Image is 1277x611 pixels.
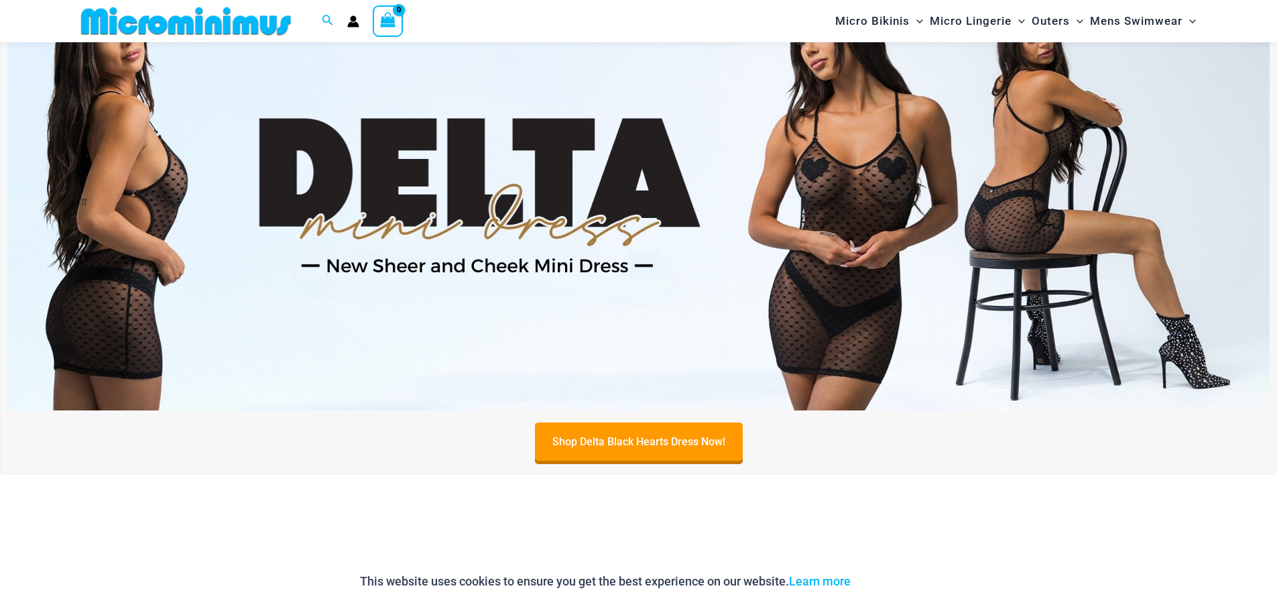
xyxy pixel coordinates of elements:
a: Learn more [789,574,851,588]
a: Shop Delta Black Hearts Dress Now! [535,423,743,461]
span: Menu Toggle [1182,4,1196,38]
a: Micro LingerieMenu ToggleMenu Toggle [926,4,1028,38]
span: Outers [1032,4,1070,38]
a: Micro BikinisMenu ToggleMenu Toggle [832,4,926,38]
nav: Site Navigation [830,2,1202,40]
a: Search icon link [322,13,334,30]
span: Mens Swimwear [1090,4,1182,38]
span: Menu Toggle [1070,4,1083,38]
img: MM SHOP LOGO FLAT [76,6,296,36]
p: This website uses cookies to ensure you get the best experience on our website. [360,571,851,592]
a: View Shopping Cart, empty [373,5,404,36]
span: Micro Lingerie [930,4,1012,38]
span: Menu Toggle [1012,4,1025,38]
a: Account icon link [347,15,359,27]
a: OutersMenu ToggleMenu Toggle [1028,4,1087,38]
a: Mens SwimwearMenu ToggleMenu Toggle [1087,4,1199,38]
span: Menu Toggle [910,4,923,38]
button: Accept [861,565,918,598]
span: Micro Bikinis [835,4,910,38]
